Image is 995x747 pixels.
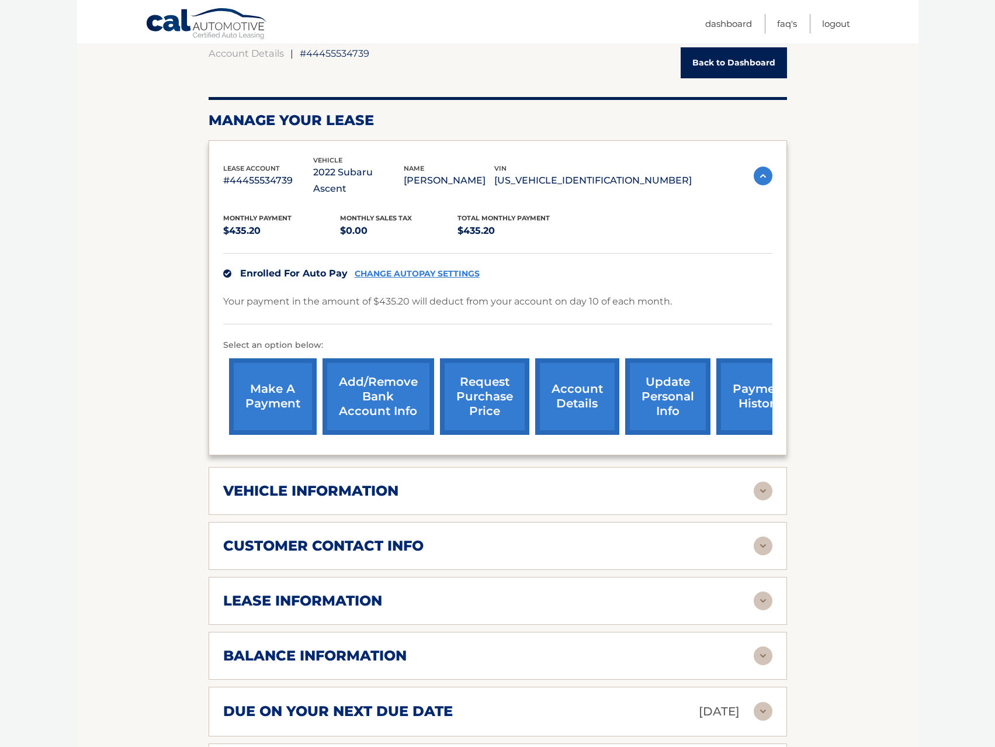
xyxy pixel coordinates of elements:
[716,358,804,435] a: payment history
[223,293,672,310] p: Your payment in the amount of $435.20 will deduct from your account on day 10 of each month.
[223,172,314,189] p: #44455534739
[223,592,382,610] h2: lease information
[754,592,772,610] img: accordion-rest.svg
[313,156,342,164] span: vehicle
[699,701,740,722] p: [DATE]
[355,269,480,279] a: CHANGE AUTOPAY SETTINGS
[300,47,369,59] span: #44455534739
[754,646,772,665] img: accordion-rest.svg
[822,14,850,33] a: Logout
[404,172,494,189] p: [PERSON_NAME]
[340,223,457,239] p: $0.00
[494,164,507,172] span: vin
[681,47,787,78] a: Back to Dashboard
[223,214,292,222] span: Monthly Payment
[457,223,575,239] p: $435.20
[145,8,268,41] a: Cal Automotive
[223,164,280,172] span: lease account
[457,214,550,222] span: Total Monthly Payment
[209,112,787,129] h2: Manage Your Lease
[494,172,692,189] p: [US_VEHICLE_IDENTIFICATION_NUMBER]
[754,702,772,721] img: accordion-rest.svg
[223,482,398,500] h2: vehicle information
[240,268,348,279] span: Enrolled For Auto Pay
[223,269,231,278] img: check.svg
[754,167,772,185] img: accordion-active.svg
[754,537,772,555] img: accordion-rest.svg
[313,164,404,197] p: 2022 Subaru Ascent
[625,358,710,435] a: update personal info
[223,647,407,665] h2: balance information
[209,47,284,59] a: Account Details
[223,338,772,352] p: Select an option below:
[754,482,772,500] img: accordion-rest.svg
[440,358,529,435] a: request purchase price
[223,703,453,720] h2: due on your next due date
[229,358,317,435] a: make a payment
[223,537,424,555] h2: customer contact info
[323,358,434,435] a: Add/Remove bank account info
[404,164,424,172] span: name
[223,223,341,239] p: $435.20
[777,14,797,33] a: FAQ's
[340,214,412,222] span: Monthly sales Tax
[705,14,752,33] a: Dashboard
[535,358,619,435] a: account details
[290,47,293,59] span: |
